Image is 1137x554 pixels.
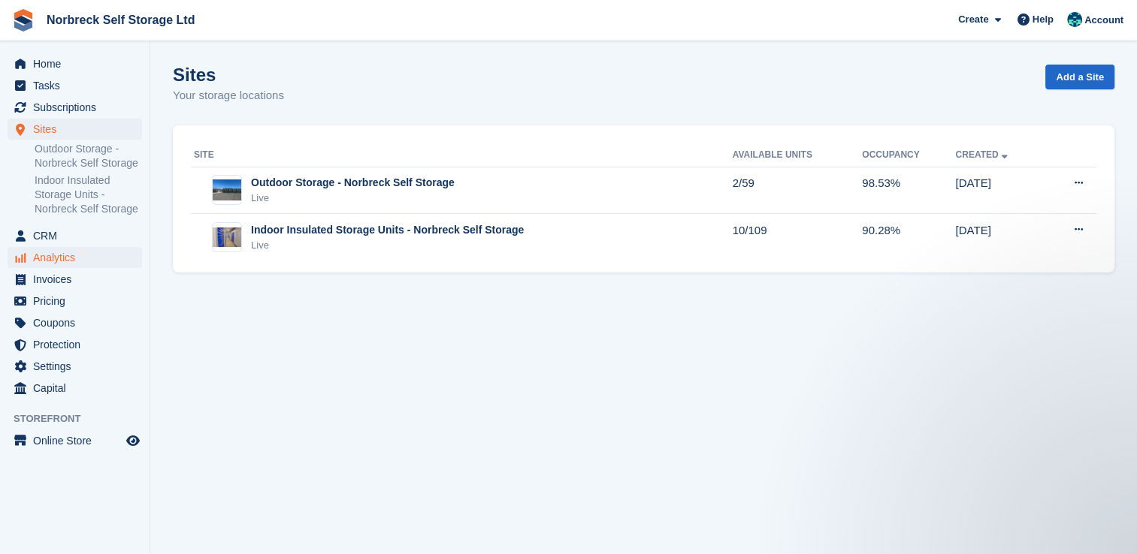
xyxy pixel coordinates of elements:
[33,75,123,96] span: Tasks
[33,356,123,377] span: Settings
[1084,13,1123,28] span: Account
[33,378,123,399] span: Capital
[1045,65,1114,89] a: Add a Site
[958,12,988,27] span: Create
[251,222,524,238] div: Indoor Insulated Storage Units - Norbreck Self Storage
[251,191,455,206] div: Live
[862,143,955,167] th: Occupancy
[8,247,142,268] a: menu
[251,175,455,191] div: Outdoor Storage - Norbreck Self Storage
[862,167,955,214] td: 98.53%
[33,247,123,268] span: Analytics
[8,312,142,333] a: menu
[8,225,142,246] a: menu
[955,214,1045,260] td: [DATE]
[124,432,142,450] a: Preview store
[1067,12,1082,27] img: Sally King
[41,8,201,32] a: Norbreck Self Storage Ltd
[33,291,123,312] span: Pricing
[33,269,123,290] span: Invoices
[8,97,142,118] a: menu
[33,119,123,140] span: Sites
[213,179,241,201] img: Image of Outdoor Storage - Norbreck Self Storage site
[35,173,142,216] a: Indoor Insulated Storage Units - Norbreck Self Storage
[33,312,123,333] span: Coupons
[1033,12,1054,27] span: Help
[8,334,142,355] a: menu
[8,430,142,451] a: menu
[251,238,524,253] div: Live
[8,75,142,96] a: menu
[33,97,123,118] span: Subscriptions
[33,53,123,74] span: Home
[8,356,142,377] a: menu
[8,269,142,290] a: menu
[8,291,142,312] a: menu
[33,430,123,451] span: Online Store
[173,87,284,104] p: Your storage locations
[33,334,123,355] span: Protection
[191,143,733,167] th: Site
[8,119,142,140] a: menu
[213,227,241,247] img: Image of Indoor Insulated Storage Units - Norbreck Self Storage site
[733,214,863,260] td: 10/109
[955,149,1010,160] a: Created
[8,53,142,74] a: menu
[733,143,863,167] th: Available Units
[33,225,123,246] span: CRM
[12,9,35,32] img: stora-icon-8386f47178a22dfd0bd8f6a31ec36ba5ce8667c1dd55bd0f319d3a0aa187defe.svg
[862,214,955,260] td: 90.28%
[35,142,142,170] a: Outdoor Storage - Norbreck Self Storage
[173,65,284,85] h1: Sites
[14,411,150,426] span: Storefront
[955,167,1045,214] td: [DATE]
[733,167,863,214] td: 2/59
[8,378,142,399] a: menu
